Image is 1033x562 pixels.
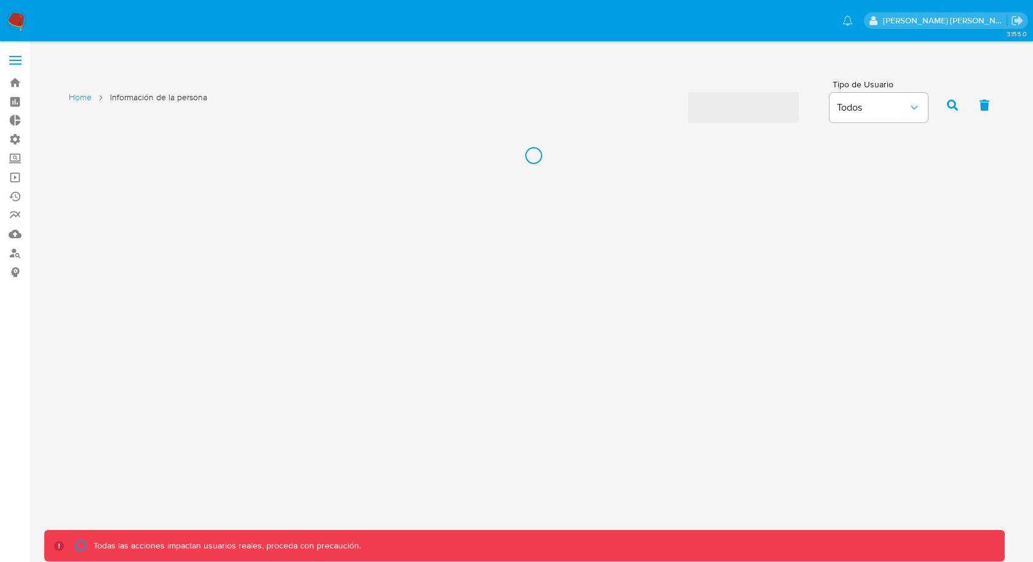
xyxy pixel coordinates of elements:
[90,540,361,552] p: Todas las acciones impactan usuarios reales, proceda con precaución.
[883,15,1007,26] p: christian.palomeque@mercadolibre.com.co
[69,87,207,121] nav: List of pages
[829,93,928,122] button: Todos
[1011,14,1024,27] a: Salir
[688,92,799,123] span: ‌
[110,92,207,103] span: Información de la persona
[842,15,853,26] a: Notificaciones
[69,92,92,103] a: Home
[833,80,931,89] span: Tipo de Usuario
[837,101,908,114] span: Todos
